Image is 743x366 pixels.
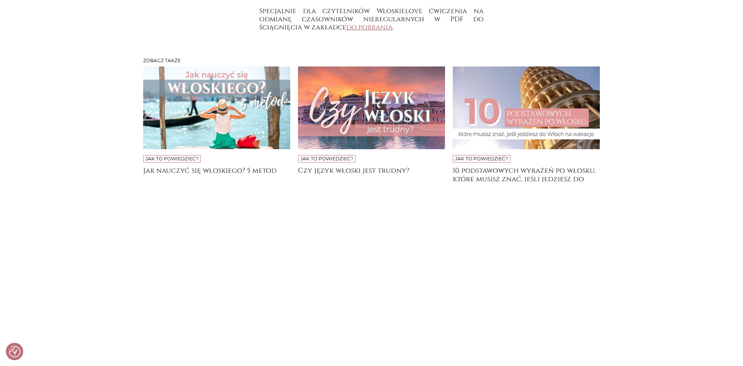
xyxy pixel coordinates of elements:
a: Czy język włoski jest trudny? [298,167,445,182]
h5: Specjalnie dla czytelników Wloskielove ćwiczenia na odmianę czasowników nieregularnych w PDF do ś... [259,7,484,32]
a: do pobrania [346,23,393,32]
a: Jak to powiedzieć? [146,156,199,162]
a: Jak to powiedzieć? [455,156,508,162]
h3: Zobacz także [143,58,600,63]
a: Jak to powiedzieć? [300,156,353,162]
a: Jak nauczyć się włoskiego? 5 metod [143,167,290,182]
button: Preferencje co do zgód [9,346,21,357]
img: Revisit consent button [9,346,21,357]
a: 10 podstawowych wyrażeń po włosku, które musisz znać, jeśli jedziesz do [GEOGRAPHIC_DATA] na wakacje [453,167,600,182]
